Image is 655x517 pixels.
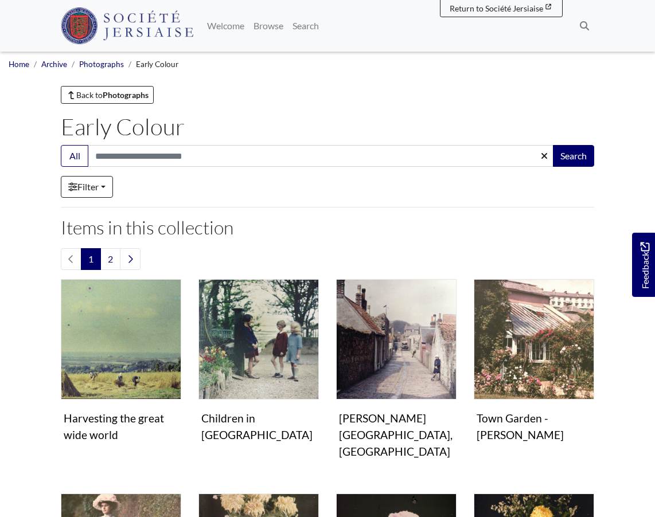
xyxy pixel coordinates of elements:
span: Return to Société Jersiaise [450,3,543,13]
img: Harvesting the great wide world [61,279,181,399]
span: Feedback [638,242,652,288]
a: Children in town park Children in [GEOGRAPHIC_DATA] [198,279,319,446]
a: Would you like to provide feedback? [632,233,655,297]
strong: Photographs [103,90,149,100]
a: Archive [41,60,67,69]
a: Welcome [202,14,249,37]
a: Marett Road, Havre des Pas [PERSON_NAME][GEOGRAPHIC_DATA], [GEOGRAPHIC_DATA] [336,279,457,463]
li: Previous page [61,248,81,270]
img: Children in town park [198,279,319,399]
nav: pagination [61,248,594,270]
a: Goto page 2 [100,248,120,270]
span: Early Colour [136,60,178,69]
h1: Early Colour [61,113,594,140]
a: Browse [249,14,288,37]
img: Town Garden - Emile Guiton [474,279,594,399]
a: Home [9,60,29,69]
a: Société Jersiaise logo [61,5,193,47]
span: Goto page 1 [81,248,101,270]
a: Photographs [79,60,124,69]
a: Town Garden - Emile Guiton Town Garden - [PERSON_NAME] [474,279,594,446]
img: Marett Road, Havre des Pas [336,279,457,399]
a: Search [288,14,323,37]
a: Filter [61,176,113,198]
img: Société Jersiaise [61,7,193,44]
a: Back toPhotographs [61,86,154,104]
button: All [61,145,88,167]
a: Next page [120,248,141,270]
a: Harvesting the great wide world Harvesting the great wide world [61,279,181,446]
input: Search this collection... [88,145,554,167]
h2: Items in this collection [61,217,594,238]
button: Search [553,145,594,167]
